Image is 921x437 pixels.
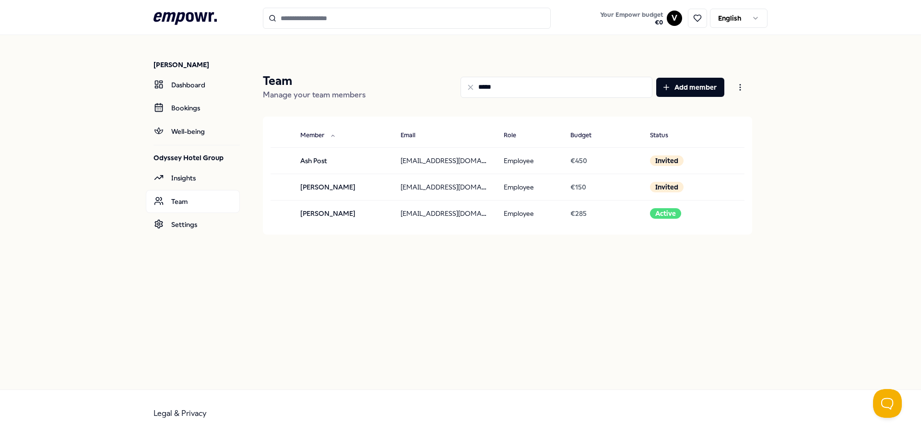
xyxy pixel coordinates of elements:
button: Open menu [728,78,752,97]
div: Invited [650,155,684,166]
button: Status [642,126,687,145]
a: Insights [146,166,240,189]
button: Member [293,126,343,145]
input: Search for products, categories or subcategories [263,8,551,29]
td: [EMAIL_ADDRESS][DOMAIN_NAME] [393,147,496,174]
div: Active [650,208,681,219]
a: Well-being [146,120,240,143]
span: € 0 [600,19,663,26]
td: [EMAIL_ADDRESS][DOMAIN_NAME] [393,201,496,227]
td: Employee [496,174,563,200]
span: Manage your team members [263,90,366,99]
td: [EMAIL_ADDRESS][DOMAIN_NAME] [393,174,496,200]
p: Odyssey Hotel Group [153,153,240,163]
button: Role [496,126,535,145]
td: Employee [496,201,563,227]
td: Ash Post [293,147,393,174]
a: Legal & Privacy [153,409,207,418]
td: [PERSON_NAME] [293,201,393,227]
span: € 450 [570,157,587,165]
button: Add member [656,78,724,97]
p: Team [263,73,366,89]
a: Bookings [146,96,240,119]
button: Email [393,126,435,145]
p: [PERSON_NAME] [153,60,240,70]
span: Your Empowr budget [600,11,663,19]
a: Your Empowr budget€0 [596,8,667,28]
span: € 285 [570,210,587,217]
td: Employee [496,147,563,174]
span: € 150 [570,183,586,191]
a: Dashboard [146,73,240,96]
button: Your Empowr budget€0 [598,9,665,28]
button: Budget [563,126,611,145]
button: V [667,11,682,26]
div: Invited [650,182,684,192]
a: Settings [146,213,240,236]
td: [PERSON_NAME] [293,174,393,200]
iframe: Help Scout Beacon - Open [873,389,902,418]
a: Team [146,190,240,213]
